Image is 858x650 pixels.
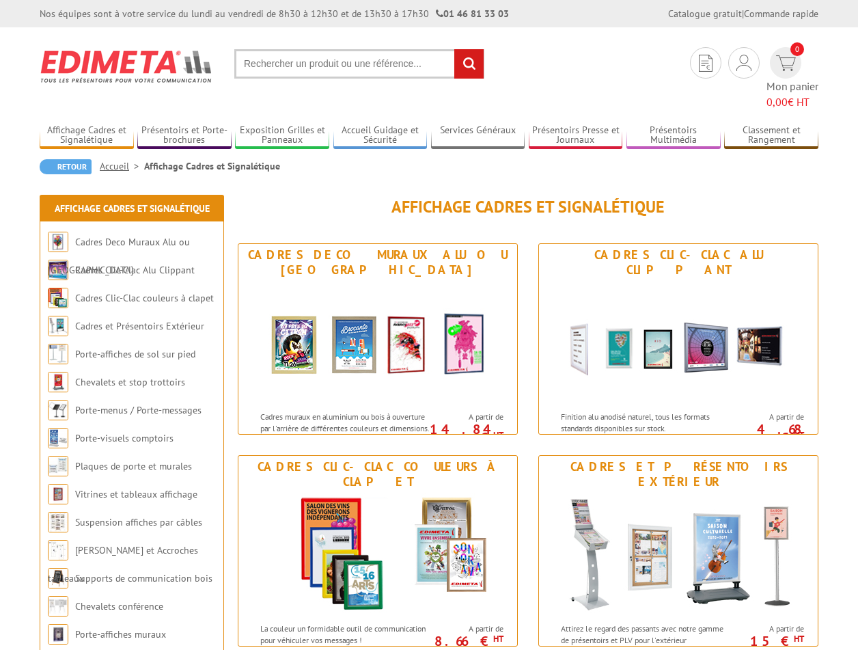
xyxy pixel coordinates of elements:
[734,623,804,634] span: A partir de
[454,49,484,79] input: rechercher
[728,637,804,645] p: 15 €
[137,124,232,147] a: Présentoirs et Porte-brochures
[561,411,730,434] p: Finition alu anodisé naturel, tous les formats standards disponibles sur stock.
[529,124,623,147] a: Présentoirs Presse et Journaux
[790,42,804,56] span: 0
[40,124,134,147] a: Affichage Cadres et Signalétique
[75,292,214,304] a: Cadres Clic-Clac couleurs à clapet
[552,281,805,404] img: Cadres Clic-Clac Alu Clippant
[744,8,818,20] a: Commande rapide
[668,8,742,20] a: Catalogue gratuit
[766,79,818,110] span: Mon panier
[434,411,503,422] span: A partir de
[144,159,280,173] li: Affichage Cadres et Signalétique
[434,623,503,634] span: A partir de
[48,428,68,448] img: Porte-visuels comptoirs
[238,455,518,647] a: Cadres Clic-Clac couleurs à clapet Cadres Clic-Clac couleurs à clapet La couleur un formidable ou...
[48,484,68,504] img: Vitrines et tableaux affichage
[626,124,721,147] a: Présentoirs Multimédia
[75,628,166,640] a: Porte-affiches muraux
[48,512,68,532] img: Suspension affiches par câbles
[561,623,730,646] p: Attirez le regard des passants avec notre gamme de présentoirs et PLV pour l'extérieur
[242,247,514,277] div: Cadres Deco Muraux Alu ou [GEOGRAPHIC_DATA]
[75,320,204,332] a: Cadres et Présentoirs Extérieur
[776,55,796,71] img: devis rapide
[40,41,214,92] img: Edimeta
[48,236,190,276] a: Cadres Deco Muraux Alu ou [GEOGRAPHIC_DATA]
[48,400,68,420] img: Porte-menus / Porte-messages
[427,425,503,442] p: 14.84 €
[75,348,195,360] a: Porte-affiches de sol sur pied
[333,124,428,147] a: Accueil Guidage et Sécurité
[242,459,514,489] div: Cadres Clic-Clac couleurs à clapet
[75,376,185,388] a: Chevalets et stop trottoirs
[766,95,788,109] span: 0,00
[40,7,509,21] div: Nos équipes sont à votre service du lundi au vendredi de 8h30 à 12h30 et de 13h30 à 17h30
[75,432,174,444] a: Porte-visuels comptoirs
[234,49,484,79] input: Rechercher un produit ou une référence...
[538,243,818,435] a: Cadres Clic-Clac Alu Clippant Cadres Clic-Clac Alu Clippant Finition alu anodisé naturel, tous le...
[75,516,202,528] a: Suspension affiches par câbles
[538,455,818,647] a: Cadres et Présentoirs Extérieur Cadres et Présentoirs Extérieur Attirez le regard des passants av...
[238,198,818,216] h1: Affichage Cadres et Signalétique
[75,488,197,500] a: Vitrines et tableaux affichage
[736,55,751,71] img: devis rapide
[48,544,198,584] a: [PERSON_NAME] et Accroches tableaux
[75,404,202,416] a: Porte-menus / Porte-messages
[75,572,212,584] a: Supports de communication bois
[75,600,163,612] a: Chevalets conférence
[794,633,804,645] sup: HT
[48,456,68,476] img: Plaques de porte et murales
[48,596,68,617] img: Chevalets conférence
[235,124,329,147] a: Exposition Grilles et Panneaux
[48,344,68,364] img: Porte-affiches de sol sur pied
[251,281,504,404] img: Cadres Deco Muraux Alu ou Bois
[542,459,814,489] div: Cadres et Présentoirs Extérieur
[724,124,818,147] a: Classement et Rangement
[431,124,525,147] a: Services Généraux
[260,623,430,646] p: La couleur un formidable outil de communication pour véhiculer vos messages !
[668,7,818,21] div: |
[794,429,804,441] sup: HT
[542,247,814,277] div: Cadres Clic-Clac Alu Clippant
[728,425,804,442] p: 4.68 €
[238,243,518,435] a: Cadres Deco Muraux Alu ou [GEOGRAPHIC_DATA] Cadres Deco Muraux Alu ou Bois Cadres muraux en alumi...
[699,55,712,72] img: devis rapide
[251,493,504,616] img: Cadres Clic-Clac couleurs à clapet
[55,202,210,215] a: Affichage Cadres et Signalétique
[40,159,92,174] a: Retour
[48,316,68,336] img: Cadres et Présentoirs Extérieur
[75,264,195,276] a: Cadres Clic-Clac Alu Clippant
[48,232,68,252] img: Cadres Deco Muraux Alu ou Bois
[734,411,804,422] span: A partir de
[48,540,68,560] img: Cimaises et Accroches tableaux
[766,94,818,110] span: € HT
[427,637,503,645] p: 8.66 €
[493,633,503,645] sup: HT
[436,8,509,20] strong: 01 46 81 33 03
[48,288,68,308] img: Cadres Clic-Clac couleurs à clapet
[48,372,68,392] img: Chevalets et stop trottoirs
[48,624,68,645] img: Porte-affiches muraux
[75,460,192,472] a: Plaques de porte et murales
[260,411,430,458] p: Cadres muraux en aluminium ou bois à ouverture par l'arrière de différentes couleurs et dimension...
[766,47,818,110] a: devis rapide 0 Mon panier 0,00€ HT
[100,160,144,172] a: Accueil
[552,493,805,616] img: Cadres et Présentoirs Extérieur
[493,429,503,441] sup: HT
